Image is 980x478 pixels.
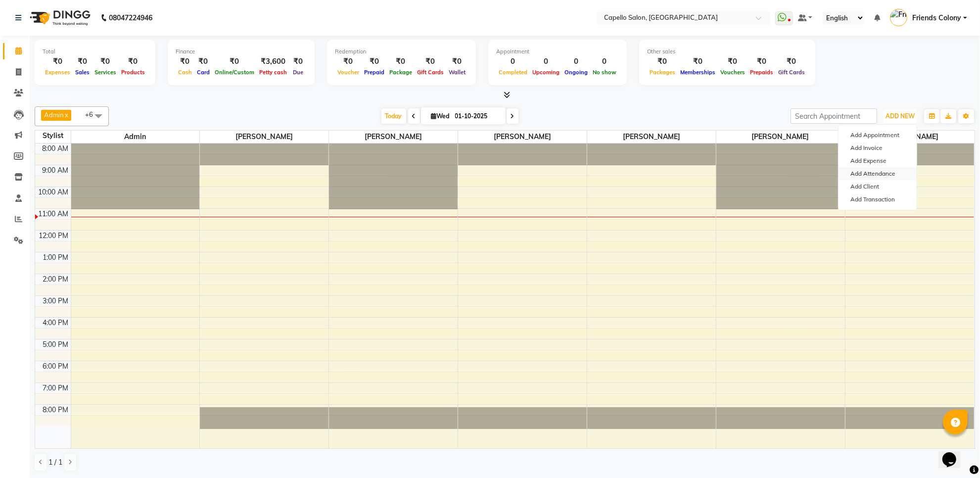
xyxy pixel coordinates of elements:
div: 4:00 PM [41,318,71,328]
div: ₹3,600 [257,56,289,67]
span: +6 [85,110,100,118]
span: [PERSON_NAME] [458,131,587,143]
img: logo [25,4,93,32]
div: 0 [590,56,619,67]
div: 10:00 AM [37,187,71,197]
input: Search Appointment [791,108,877,124]
span: Card [194,69,212,76]
span: Admin [44,111,64,119]
span: No show [590,69,619,76]
button: Add Appointment [839,129,917,142]
a: Add Attendance [839,167,917,180]
span: Products [119,69,147,76]
div: Finance [176,48,307,56]
div: ₹0 [73,56,92,67]
div: ₹0 [747,56,776,67]
button: ADD NEW [883,109,917,123]
span: Prepaid [362,69,387,76]
div: ₹0 [776,56,807,67]
div: ₹0 [119,56,147,67]
span: Due [290,69,306,76]
div: 1:00 PM [41,252,71,263]
span: 1 / 1 [48,457,62,468]
span: Expenses [43,69,73,76]
span: Gift Cards [415,69,446,76]
span: Services [92,69,119,76]
input: 2025-10-01 [452,109,502,124]
div: ₹0 [194,56,212,67]
span: Packages [647,69,678,76]
span: [PERSON_NAME] [329,131,458,143]
div: ₹0 [92,56,119,67]
div: 2:00 PM [41,274,71,285]
span: Ongoing [562,69,590,76]
div: ₹0 [678,56,718,67]
span: ADD NEW [886,112,915,120]
span: Vouchers [718,69,747,76]
div: 7:00 PM [41,383,71,393]
span: Package [387,69,415,76]
a: Add Client [839,180,917,193]
span: Admin [71,131,200,143]
span: [PERSON_NAME] [716,131,845,143]
span: Wallet [446,69,468,76]
div: 11:00 AM [37,209,71,219]
span: Cash [176,69,194,76]
div: 8:00 PM [41,405,71,415]
div: Other sales [647,48,807,56]
div: 0 [530,56,562,67]
div: ₹0 [212,56,257,67]
div: 3:00 PM [41,296,71,306]
iframe: chat widget [938,438,970,468]
span: Memberships [678,69,718,76]
div: 9:00 AM [41,165,71,176]
div: ₹0 [718,56,747,67]
span: Online/Custom [212,69,257,76]
div: Redemption [335,48,468,56]
span: Sales [73,69,92,76]
span: Upcoming [530,69,562,76]
div: ₹0 [647,56,678,67]
span: Petty cash [257,69,289,76]
img: Friends Colony [890,9,907,26]
div: Appointment [496,48,619,56]
b: 08047224946 [109,4,152,32]
a: Add Invoice [839,142,917,154]
span: Today [381,108,406,124]
a: Add Expense [839,154,917,167]
div: ₹0 [335,56,362,67]
span: Voucher [335,69,362,76]
span: Wed [429,112,452,120]
div: ₹0 [387,56,415,67]
div: 12:00 PM [37,231,71,241]
span: [PERSON_NAME] [200,131,328,143]
div: Total [43,48,147,56]
div: 6:00 PM [41,361,71,372]
a: Add Transaction [839,193,917,206]
a: x [64,111,68,119]
span: Prepaids [747,69,776,76]
div: Stylist [35,131,71,141]
span: Completed [496,69,530,76]
div: 0 [496,56,530,67]
div: ₹0 [446,56,468,67]
div: ₹0 [415,56,446,67]
div: ₹0 [43,56,73,67]
div: ₹0 [289,56,307,67]
div: 0 [562,56,590,67]
span: Friends Colony [912,13,961,23]
div: 8:00 AM [41,143,71,154]
div: 5:00 PM [41,339,71,350]
div: ₹0 [176,56,194,67]
span: [PERSON_NAME] [587,131,716,143]
div: ₹0 [362,56,387,67]
span: Gift Cards [776,69,807,76]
